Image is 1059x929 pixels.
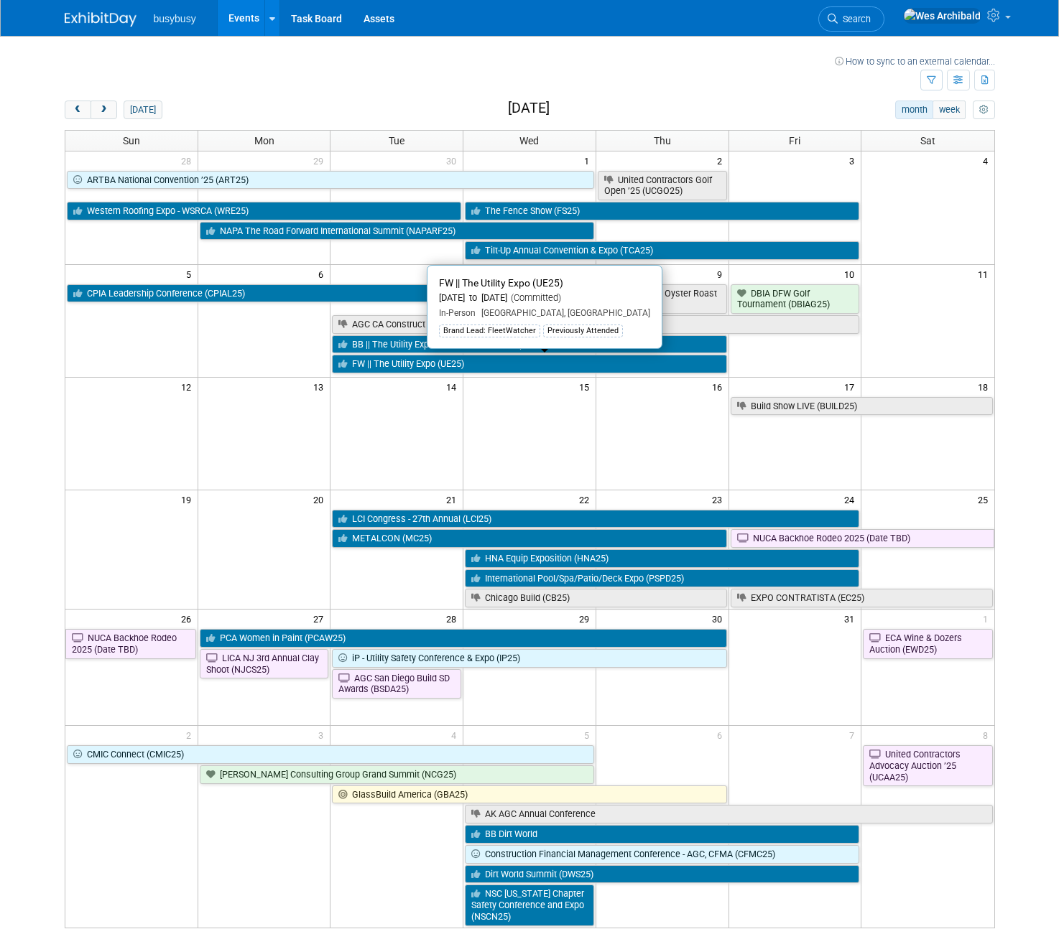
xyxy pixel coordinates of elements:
span: 15 [578,378,596,396]
span: 2 [185,726,198,744]
span: Thu [654,135,671,146]
span: 3 [848,151,861,169]
span: 18 [976,378,994,396]
span: 30 [711,610,729,627]
span: Wed [519,135,539,146]
a: Dirt World Summit (DWS25) [465,865,859,884]
a: AGC CA Construct Annual Conference 25 (CAC25) [332,315,859,334]
span: 12 [180,378,198,396]
span: FW || The Utility Expo (UE25) [439,277,563,289]
a: NUCA Backhoe Rodeo 2025 (Date TBD) [731,529,994,548]
span: 17 [843,378,861,396]
span: 4 [981,151,994,169]
a: iP - Utility Safety Conference & Expo (IP25) [332,649,726,668]
img: ExhibitDay [65,12,137,27]
button: prev [65,101,91,119]
span: [GEOGRAPHIC_DATA], [GEOGRAPHIC_DATA] [476,308,650,318]
a: NSC [US_STATE] Chapter Safety Conference and Expo (NSCN25) [465,884,594,925]
button: month [895,101,933,119]
span: 8 [981,726,994,744]
span: busybusy [154,13,196,24]
span: 21 [445,490,463,508]
span: In-Person [439,308,476,318]
a: Tilt-Up Annual Convention & Expo (TCA25) [465,241,859,260]
a: FW || The Utility Expo (UE25) [332,355,726,373]
span: Search [838,14,871,24]
span: 9 [716,265,729,283]
a: Chicago Build (CB25) [465,589,726,607]
a: How to sync to an external calendar... [835,56,995,67]
a: The Fence Show (FS25) [465,202,859,220]
h2: [DATE] [508,101,550,116]
span: 25 [976,490,994,508]
span: 4 [450,726,463,744]
span: Sat [920,135,935,146]
span: 13 [312,378,330,396]
a: United Contractors Golf Open ’25 (UCGO25) [598,171,727,200]
span: 26 [180,610,198,627]
button: myCustomButton [973,101,994,119]
span: 5 [583,726,596,744]
a: Construction Financial Management Conference - AGC, CFMA (CFMC25) [465,845,859,864]
a: LICA NJ 3rd Annual Clay Shoot (NJCS25) [200,649,329,678]
span: 29 [312,151,330,169]
button: next [91,101,117,119]
a: Western Roofing Expo - WSRCA (WRE25) [67,202,462,220]
a: AGC San Diego Build SD Awards (BSDA25) [332,669,461,699]
span: 20 [312,490,330,508]
a: United Contractors Advocacy Auction ’25 (UCAA25) [863,745,992,786]
span: 28 [180,151,198,169]
div: [DATE] to [DATE] [439,292,650,304]
span: (Committed) [507,292,561,303]
span: 1 [583,151,596,169]
span: 5 [185,265,198,283]
a: Search [818,6,884,32]
span: 29 [578,610,596,627]
span: Sun [123,135,140,146]
a: CMIC Connect (CMIC25) [67,745,594,764]
div: Brand Lead: FleetWatcher [439,325,540,337]
button: week [933,101,966,119]
span: 22 [578,490,596,508]
span: Fri [789,135,800,146]
span: 23 [711,490,729,508]
a: METALCON (MC25) [332,529,726,548]
a: ARTBA National Convention ’25 (ART25) [67,171,594,190]
a: EXPO CONTRATISTA (EC25) [731,589,993,607]
a: NUCA Backhoe Rodeo 2025 (Date TBD) [65,629,196,658]
span: 1 [981,610,994,627]
a: LCI Congress - 27th Annual (LCI25) [332,510,859,528]
i: Personalize Calendar [979,106,989,115]
span: 31 [843,610,861,627]
span: 19 [180,490,198,508]
a: CPIA Leadership Conference (CPIAL25) [67,284,462,303]
span: Tue [389,135,404,146]
div: Previously Attended [543,325,623,337]
a: GlassBuild America (GBA25) [332,785,726,804]
span: 24 [843,490,861,508]
a: Build Show LIVE (BUILD25) [731,397,993,416]
a: AK AGC Annual Conference [465,805,992,823]
span: 6 [317,265,330,283]
a: PCA Women in Paint (PCAW25) [200,629,727,648]
a: [PERSON_NAME] Consulting Group Grand Summit (NCG25) [200,765,594,784]
span: 27 [312,610,330,627]
img: Wes Archibald [903,8,981,24]
button: [DATE] [124,101,162,119]
span: 16 [711,378,729,396]
span: 2 [716,151,729,169]
a: BB || The Utility Expo - AEM - Semi-Annual (UE25) [332,335,726,354]
a: BB Dirt World [465,825,859,844]
span: 7 [848,726,861,744]
span: 3 [317,726,330,744]
span: Mon [254,135,274,146]
a: NAPA The Road Forward International Summit (NAPARF25) [200,222,594,241]
span: 10 [843,265,861,283]
span: 11 [976,265,994,283]
a: ECA Wine & Dozers Auction (EWD25) [863,629,992,658]
span: 14 [445,378,463,396]
span: 30 [445,151,463,169]
a: HNA Equip Exposition (HNA25) [465,549,859,568]
a: International Pool/Spa/Patio/Deck Expo (PSPD25) [465,569,859,588]
span: 28 [445,610,463,627]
